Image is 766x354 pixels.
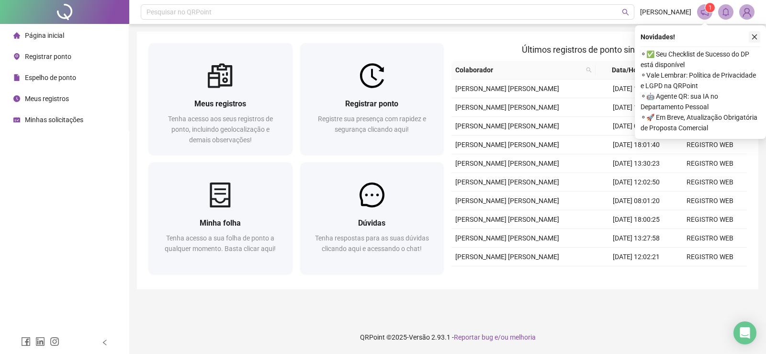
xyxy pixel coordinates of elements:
span: [PERSON_NAME] [PERSON_NAME] [455,216,559,223]
td: [DATE] 13:30:23 [599,154,673,173]
td: REGISTRO WEB [673,248,747,266]
span: instagram [50,337,59,346]
span: Registre sua presença com rapidez e segurança clicando aqui! [318,115,426,133]
span: ⚬ ✅ Seu Checklist de Sucesso do DP está disponível [641,49,760,70]
td: [DATE] 12:02:21 [599,248,673,266]
span: Página inicial [25,32,64,39]
td: [DATE] 18:00:25 [599,210,673,229]
span: [PERSON_NAME] [PERSON_NAME] [455,160,559,167]
a: DúvidasTenha respostas para as suas dúvidas clicando aqui e acessando o chat! [300,162,444,274]
span: [PERSON_NAME] [PERSON_NAME] [455,197,559,205]
td: REGISTRO WEB [673,136,747,154]
span: Últimos registros de ponto sincronizados [522,45,676,55]
span: environment [13,53,20,60]
span: left [101,339,108,346]
span: Meus registros [25,95,69,103]
span: Registrar ponto [345,99,398,108]
td: REGISTRO WEB [673,229,747,248]
td: [DATE] 08:01:20 [599,192,673,210]
span: [PERSON_NAME] [640,7,691,17]
span: search [586,67,592,73]
span: 1 [709,4,712,11]
td: REGISTRO WEB [673,173,747,192]
span: [PERSON_NAME] [PERSON_NAME] [455,178,559,186]
td: [DATE] 12:02:50 [599,173,673,192]
span: Versão [409,333,430,341]
span: Data/Hora [599,65,656,75]
th: Data/Hora [596,61,668,80]
span: ⚬ Vale Lembrar: Política de Privacidade e LGPD na QRPoint [641,70,760,91]
span: Novidades ! [641,32,675,42]
span: search [622,9,629,16]
span: notification [700,8,709,16]
span: file [13,74,20,81]
span: [PERSON_NAME] [PERSON_NAME] [455,122,559,130]
span: Dúvidas [358,218,385,228]
span: Registrar ponto [25,53,71,60]
td: [DATE] 18:01:40 [599,136,673,154]
td: REGISTRO WEB [673,154,747,173]
span: Tenha respostas para as suas dúvidas clicando aqui e acessando o chat! [315,234,429,252]
span: Meus registros [194,99,246,108]
span: [PERSON_NAME] [PERSON_NAME] [455,141,559,148]
span: linkedin [35,337,45,346]
span: Minha folha [200,218,241,228]
td: [DATE] 13:28:52 [599,80,673,98]
a: Minha folhaTenha acesso a sua folha de ponto a qualquer momento. Basta clicar aqui! [148,162,293,274]
td: [DATE] 08:00:24 [599,266,673,285]
span: schedule [13,116,20,123]
span: close [751,34,758,40]
span: home [13,32,20,39]
span: facebook [21,337,31,346]
span: Tenha acesso a sua folha de ponto a qualquer momento. Basta clicar aqui! [165,234,276,252]
span: clock-circle [13,95,20,102]
td: REGISTRO WEB [673,192,747,210]
img: 89833 [740,5,754,19]
span: Colaborador [455,65,582,75]
td: [DATE] 12:02:44 [599,98,673,117]
div: Open Intercom Messenger [733,321,756,344]
span: [PERSON_NAME] [PERSON_NAME] [455,234,559,242]
sup: 1 [705,3,715,12]
span: Espelho de ponto [25,74,76,81]
span: [PERSON_NAME] [PERSON_NAME] [455,253,559,261]
footer: QRPoint © 2025 - 2.93.1 - [129,320,766,354]
span: ⚬ 🤖 Agente QR: sua IA no Departamento Pessoal [641,91,760,112]
span: Minhas solicitações [25,116,83,124]
td: [DATE] 07:57:56 [599,117,673,136]
span: search [584,63,594,77]
span: [PERSON_NAME] [PERSON_NAME] [455,85,559,92]
span: [PERSON_NAME] [PERSON_NAME] [455,103,559,111]
span: Tenha acesso aos seus registros de ponto, incluindo geolocalização e demais observações! [168,115,273,144]
td: [DATE] 13:27:58 [599,229,673,248]
a: Meus registrosTenha acesso aos seus registros de ponto, incluindo geolocalização e demais observa... [148,43,293,155]
td: REGISTRO WEB [673,210,747,229]
td: REGISTRO WEB [673,266,747,285]
a: Registrar pontoRegistre sua presença com rapidez e segurança clicando aqui! [300,43,444,155]
span: bell [721,8,730,16]
span: Reportar bug e/ou melhoria [454,333,536,341]
span: ⚬ 🚀 Em Breve, Atualização Obrigatória de Proposta Comercial [641,112,760,133]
